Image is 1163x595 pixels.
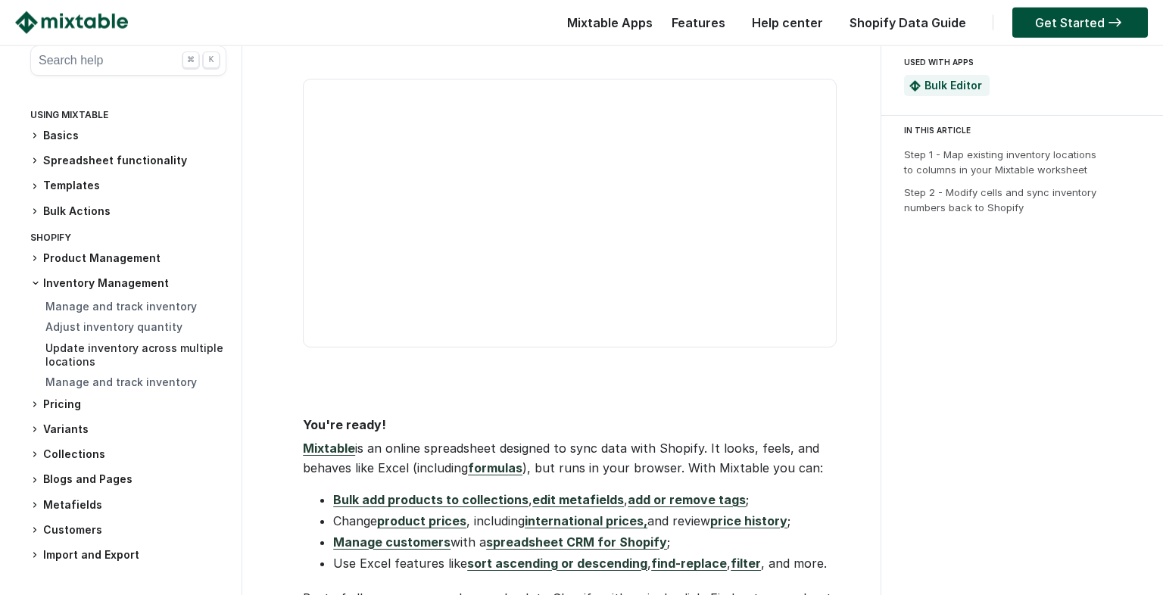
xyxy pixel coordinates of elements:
img: Mixtable Spreadsheet Bulk Editor App [909,80,921,92]
a: formulas [468,460,522,475]
a: Update inventory across multiple locations [45,341,223,368]
a: Features [664,15,733,30]
div: ⌘ [182,51,199,68]
a: Mixtable [303,441,355,456]
h3: Spreadsheet functionality [30,153,226,169]
li: Change , including and review ; [333,511,835,531]
a: product prices [377,513,466,528]
h3: Basics [30,128,226,144]
div: Shopify [30,229,226,251]
a: Manage customers [333,534,451,550]
a: Step 2 - Modify cells and sync inventory numbers back to Shopify [904,186,1096,213]
h3: Import and Export [30,547,226,563]
h3: Templates [30,178,226,194]
h3: Product Management [30,251,226,266]
a: Shopify Data Guide [842,15,974,30]
a: price history [710,513,787,528]
img: arrow-right.svg [1105,18,1125,27]
div: IN THIS ARTICLE [904,123,1149,137]
a: Step 1 - Map existing inventory locations to columns in your Mixtable worksheet [904,148,1096,176]
div: USED WITH APPS [904,53,1134,71]
li: Use Excel features like , , , and more. [333,553,835,573]
a: add or remove tags [628,492,746,507]
a: filter [731,556,761,571]
img: Mixtable logo [15,11,128,34]
li: with a ; [333,532,835,552]
h3: Variants [30,422,226,438]
h3: Bulk Actions [30,204,226,220]
h3: Metafields [30,497,226,513]
a: Manage and track inventory [45,375,197,388]
a: spreadsheet CRM for Shopify [486,534,667,550]
a: Get Started [1012,8,1148,38]
div: Mixtable Apps [560,11,653,42]
h3: Pricing [30,397,226,413]
a: Help center [744,15,831,30]
h3: Collections [30,447,226,463]
button: Search help ⌘ K [30,45,226,76]
a: Bulk add products to collections [333,492,528,507]
h3: Blogs and Pages [30,472,226,488]
h3: Inventory Management [30,276,226,291]
a: international prices, [525,513,647,528]
div: Using Mixtable [30,106,226,128]
a: Bulk Editor [924,79,982,92]
strong: You're ready! [303,417,386,432]
a: sort ascending or descending [467,556,647,571]
a: Manage and track inventory [45,300,197,313]
div: K [203,51,220,68]
a: Adjust inventory quantity [45,320,182,333]
li: , , ; [333,490,835,509]
p: is an online spreadsheet designed to sync data with Shopify. It looks, feels, and behaves like Ex... [303,438,835,478]
h3: Customers [30,522,226,538]
a: find-replace [651,556,727,571]
a: edit metafields [532,492,624,507]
